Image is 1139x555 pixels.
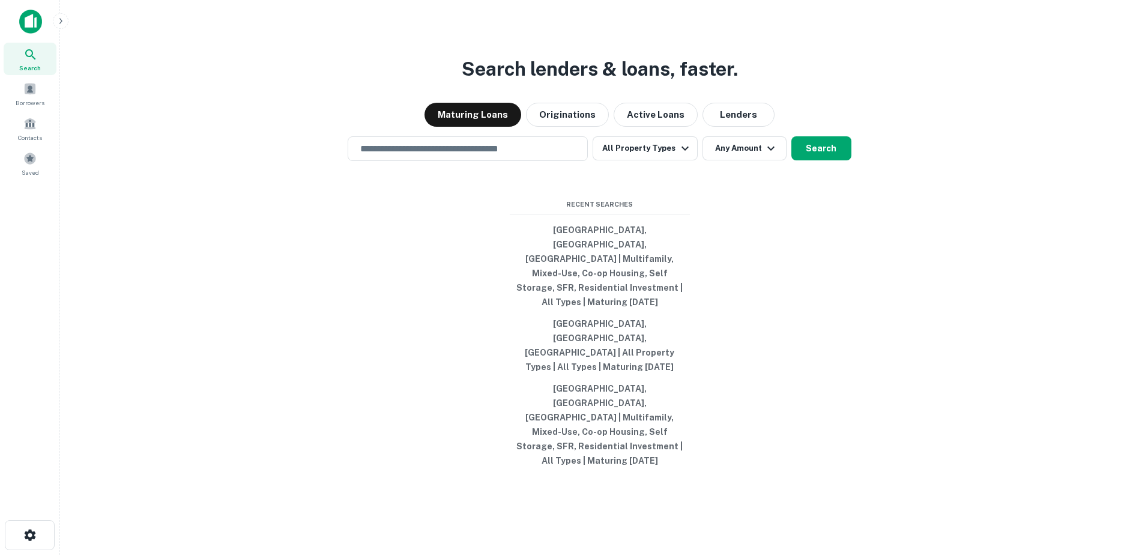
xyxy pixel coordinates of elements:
[614,103,698,127] button: Active Loans
[19,63,41,73] span: Search
[510,313,690,378] button: [GEOGRAPHIC_DATA], [GEOGRAPHIC_DATA], [GEOGRAPHIC_DATA] | All Property Types | All Types | Maturi...
[1079,459,1139,517] iframe: Chat Widget
[510,199,690,210] span: Recent Searches
[18,133,42,142] span: Contacts
[22,168,39,177] span: Saved
[526,103,609,127] button: Originations
[4,147,56,180] a: Saved
[791,136,851,160] button: Search
[593,136,697,160] button: All Property Types
[702,136,787,160] button: Any Amount
[4,112,56,145] a: Contacts
[702,103,775,127] button: Lenders
[16,98,44,108] span: Borrowers
[510,219,690,313] button: [GEOGRAPHIC_DATA], [GEOGRAPHIC_DATA], [GEOGRAPHIC_DATA] | Multifamily, Mixed-Use, Co-op Housing, ...
[4,77,56,110] a: Borrowers
[424,103,521,127] button: Maturing Loans
[462,55,738,83] h3: Search lenders & loans, faster.
[4,43,56,75] a: Search
[510,378,690,472] button: [GEOGRAPHIC_DATA], [GEOGRAPHIC_DATA], [GEOGRAPHIC_DATA] | Multifamily, Mixed-Use, Co-op Housing, ...
[19,10,42,34] img: capitalize-icon.png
